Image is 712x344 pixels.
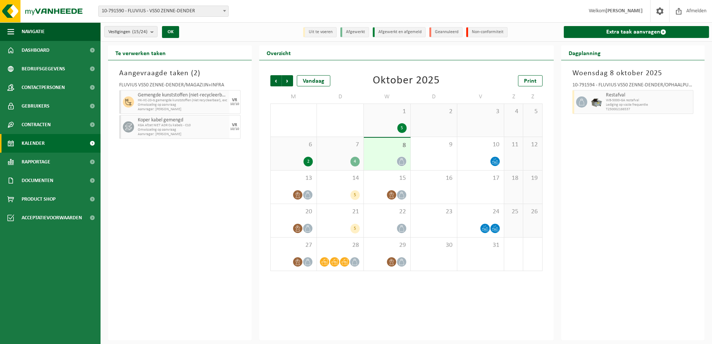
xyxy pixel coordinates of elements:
span: 24 [461,208,500,216]
span: 7 [321,141,360,149]
span: Product Shop [22,190,55,208]
span: Rapportage [22,153,50,171]
div: 2 [303,157,313,166]
span: Contactpersonen [22,78,65,97]
td: D [411,90,458,103]
span: HK-XC-20-G gemengde kunststoffen (niet recycleerbaar), exc [138,98,228,103]
td: Z [523,90,542,103]
span: Documenten [22,171,53,190]
span: 29 [368,241,407,249]
span: 11 [508,141,519,149]
span: Vorige [270,75,282,86]
div: 10/10 [230,102,239,106]
span: 9 [414,141,454,149]
span: 10-791590 - FLUVIUS - VS50 ZENNE-DENDER [98,6,229,17]
span: Aanvrager: [PERSON_NAME] [138,107,228,112]
span: 5 [527,108,538,116]
span: 15 [368,174,407,182]
span: 20 [274,208,313,216]
span: KGA Afzet NIET ADR Cu kabels - C10 [138,123,228,128]
span: 13 [274,174,313,182]
a: Print [518,75,543,86]
div: 5 [397,123,407,133]
li: Non-conformiteit [466,27,508,37]
span: Print [524,78,537,84]
td: W [364,90,411,103]
span: 31 [461,241,500,249]
span: 10-791590 - FLUVIUS - VS50 ZENNE-DENDER [99,6,228,16]
td: M [270,90,317,103]
span: T250002166537 [606,107,692,112]
div: FLUVIUS VS50 ZENNE-DENDER/MAGAZIJN+INFRA [119,83,241,90]
td: D [317,90,364,103]
span: Volgende [282,75,293,86]
button: Vestigingen(15/24) [104,26,158,37]
div: Oktober 2025 [373,75,440,86]
span: 27 [274,241,313,249]
h3: Aangevraagde taken ( ) [119,68,241,79]
td: Z [504,90,523,103]
span: Restafval [606,92,692,98]
span: 22 [368,208,407,216]
count: (15/24) [132,29,147,34]
span: 3 [461,108,500,116]
td: V [457,90,504,103]
span: WB-5000-GA restafval [606,98,692,103]
span: Koper kabel gemengd [138,117,228,123]
div: 10-791594 - FLUVIUS VS50 ZENNE-DENDER/OPHAALPUNT [GEOGRAPHIC_DATA] - SCHENDELBEKE [572,83,694,90]
span: Lediging op vaste frequentie [606,103,692,107]
div: VR [232,123,237,127]
h3: Woensdag 8 oktober 2025 [572,68,694,79]
h2: Te verwerken taken [108,45,173,60]
span: Acceptatievoorwaarden [22,208,82,227]
span: 26 [527,208,538,216]
span: 8 [368,141,407,150]
li: Geannuleerd [429,27,463,37]
span: Kalender [22,134,45,153]
a: Extra taak aanvragen [564,26,709,38]
span: 16 [414,174,454,182]
span: 4 [508,108,519,116]
span: 2 [414,108,454,116]
span: Vestigingen [108,26,147,38]
div: 5 [350,224,360,233]
span: 10 [461,141,500,149]
span: Contracten [22,115,51,134]
span: Omwisseling op aanvraag [138,128,228,132]
div: 4 [350,157,360,166]
span: Aanvrager: [PERSON_NAME] [138,132,228,137]
span: Gemengde kunststoffen (niet-recycleerbaar), exclusief PVC [138,92,228,98]
span: Omwisseling op aanvraag [138,103,228,107]
div: 10/10 [230,127,239,131]
li: Afgewerkt [340,27,369,37]
span: 18 [508,174,519,182]
span: 17 [461,174,500,182]
span: 19 [527,174,538,182]
span: 1 [368,108,407,116]
li: Afgewerkt en afgemeld [373,27,426,37]
span: 2 [194,70,198,77]
span: 23 [414,208,454,216]
h2: Overzicht [259,45,298,60]
div: 5 [350,190,360,200]
span: 25 [508,208,519,216]
li: Uit te voeren [303,27,337,37]
button: OK [162,26,179,38]
span: Dashboard [22,41,50,60]
span: 12 [527,141,538,149]
span: 30 [414,241,454,249]
span: 6 [274,141,313,149]
div: VR [232,98,237,102]
span: Gebruikers [22,97,50,115]
h2: Dagplanning [561,45,608,60]
span: Bedrijfsgegevens [22,60,65,78]
strong: [PERSON_NAME] [605,8,643,14]
span: 21 [321,208,360,216]
div: Vandaag [297,75,330,86]
img: WB-5000-GAL-GY-01 [591,96,602,108]
span: 14 [321,174,360,182]
span: Navigatie [22,22,45,41]
span: 28 [321,241,360,249]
